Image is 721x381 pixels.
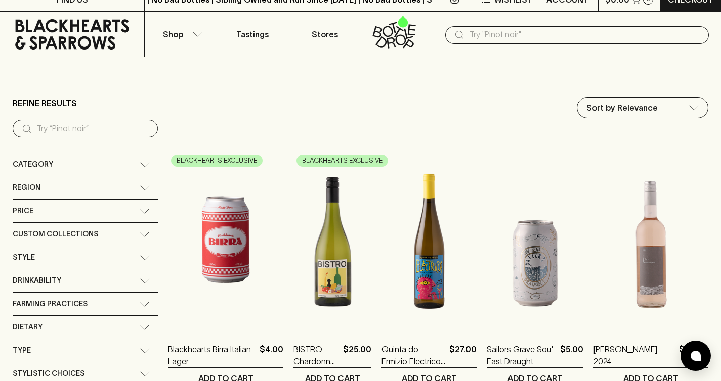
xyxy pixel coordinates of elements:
p: $25.00 [343,343,371,367]
input: Try "Pinot noir" [470,27,701,43]
img: BISTRO Chardonnay 2022 [293,151,371,328]
p: Shop [163,28,183,40]
button: Shop [145,12,217,57]
p: Sort by Relevance [586,102,658,114]
a: Stores [289,12,361,57]
p: Tastings [236,28,269,40]
a: Sailors Grave Sou' East Draught [487,343,556,367]
div: Farming Practices [13,293,158,315]
a: Quinta do Ermizio Electrico Vinho Verde 2022 [381,343,445,367]
div: Custom Collections [13,223,158,246]
p: $5.00 [560,343,583,367]
img: Quinta do Ermizio Electrico Vinho Verde 2022 [381,151,477,328]
span: Type [13,344,31,357]
div: Style [13,246,158,269]
img: Jules Rosé 2024 [593,151,708,328]
span: Stylistic Choices [13,367,84,380]
div: Sort by Relevance [577,98,708,118]
span: Category [13,158,53,171]
span: Style [13,251,35,264]
p: $20.00 [679,343,708,367]
span: Price [13,205,33,217]
input: Try “Pinot noir” [37,121,150,137]
p: Stores [312,28,338,40]
p: Refine Results [13,97,77,109]
img: Sailors Grave Sou' East Draught [487,151,583,328]
div: Category [13,153,158,176]
a: [PERSON_NAME] 2024 [593,343,675,367]
span: Farming Practices [13,298,88,310]
span: Dietary [13,321,43,334]
img: bubble-icon [691,351,701,361]
div: Region [13,176,158,199]
img: Blackhearts Birra Italian Lager [168,151,283,328]
p: $4.00 [260,343,283,367]
a: Tastings [217,12,288,57]
div: Drinkability [13,269,158,292]
div: Price [13,200,158,222]
span: Custom Collections [13,228,98,241]
a: Blackhearts Birra Italian Lager [168,343,256,367]
div: Type [13,339,158,362]
span: Region [13,181,40,194]
div: Dietary [13,316,158,339]
span: Drinkability [13,274,61,287]
a: BISTRO Chardonnay 2022 [293,343,339,367]
p: $27.00 [449,343,477,367]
